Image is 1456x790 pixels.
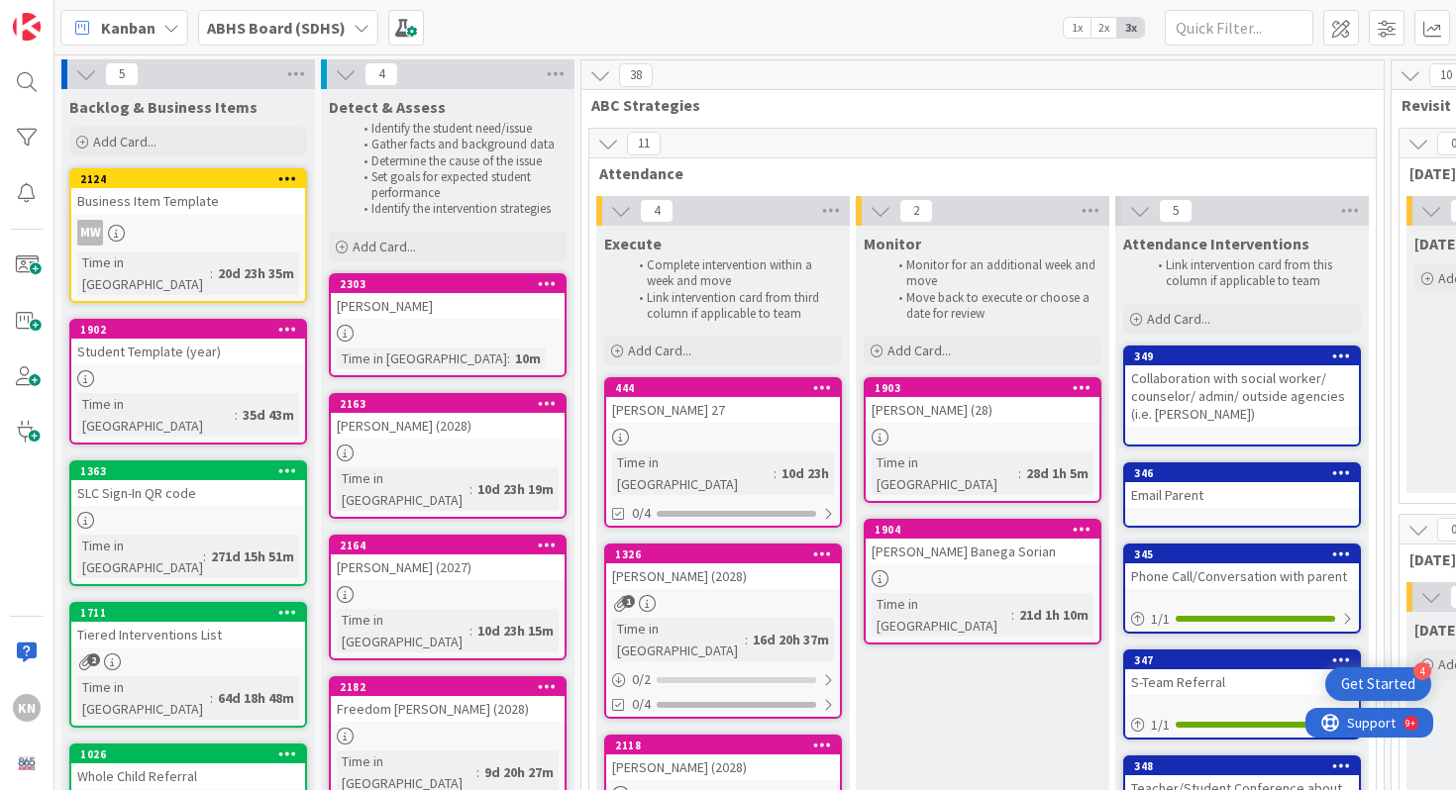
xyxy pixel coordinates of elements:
[1147,257,1358,290] li: Link intervention card from this column if applicable to team
[632,669,651,690] span: 0 / 2
[627,132,661,155] span: 11
[71,480,305,506] div: SLC Sign-In QR code
[1123,234,1309,253] span: Attendance Interventions
[887,257,1098,290] li: Monitor for an additional week and move
[1325,667,1431,701] div: Open Get Started checklist, remaining modules: 4
[1125,757,1359,775] div: 348
[213,262,299,284] div: 20d 23h 35m
[1134,547,1359,561] div: 345
[606,397,840,423] div: [PERSON_NAME] 27
[207,18,346,38] b: ABHS Board (SDHS)
[615,547,840,561] div: 1326
[1159,199,1193,223] span: 5
[1125,651,1359,695] div: 347S-Team Referral
[1125,545,1359,589] div: 345Phone Call/Conversation with parent
[331,413,565,439] div: [PERSON_NAME] (2028)
[213,687,299,709] div: 64d 18h 48m
[80,606,305,620] div: 1711
[875,381,1099,395] div: 1903
[640,199,674,223] span: 4
[331,678,565,722] div: 2182Freedom [PERSON_NAME] (2028)
[337,609,469,652] div: Time in [GEOGRAPHIC_DATA]
[745,629,748,650] span: :
[872,451,1018,495] div: Time in [GEOGRAPHIC_DATA]
[331,537,565,580] div: 2164[PERSON_NAME] (2027)
[872,593,1011,637] div: Time in [GEOGRAPHIC_DATA]
[469,478,472,500] span: :
[1147,310,1210,328] span: Add Card...
[606,667,840,692] div: 0/2
[472,620,559,642] div: 10d 23h 15m
[1165,10,1313,46] input: Quick Filter...
[1125,607,1359,632] div: 1/1
[1134,653,1359,667] div: 347
[1151,609,1170,630] span: 1 / 1
[71,604,305,622] div: 1711
[1014,604,1093,626] div: 21d 1h 10m
[1125,464,1359,482] div: 346
[71,220,305,246] div: MW
[1091,18,1117,38] span: 2x
[340,397,565,411] div: 2163
[210,262,213,284] span: :
[866,379,1099,397] div: 1903
[1125,365,1359,427] div: Collaboration with social worker/ counselor/ admin/ outside agencies (i.e. [PERSON_NAME])
[1125,482,1359,508] div: Email Parent
[210,687,213,709] span: :
[364,62,398,86] span: 4
[864,234,921,253] span: Monitor
[353,153,564,169] li: Determine the cause of the issue
[866,539,1099,564] div: [PERSON_NAME] Banega Sorian
[1021,462,1093,484] div: 28d 1h 5m
[476,761,479,783] span: :
[875,523,1099,537] div: 1904
[887,342,951,359] span: Add Card...
[469,620,472,642] span: :
[604,234,662,253] span: Execute
[13,694,41,722] div: KN
[1125,563,1359,589] div: Phone Call/Conversation with parent
[1341,674,1415,694] div: Get Started
[71,462,305,480] div: 1363
[340,277,565,291] div: 2303
[1134,759,1359,773] div: 348
[615,739,840,752] div: 2118
[353,201,564,217] li: Identify the intervention strategies
[105,62,139,86] span: 5
[71,170,305,188] div: 2124
[1151,715,1170,736] span: 1 / 1
[1125,464,1359,508] div: 346Email Parent
[77,676,210,720] div: Time in [GEOGRAPHIC_DATA]
[80,323,305,337] div: 1902
[1117,18,1144,38] span: 3x
[69,97,258,117] span: Backlog & Business Items
[1011,604,1014,626] span: :
[606,379,840,397] div: 444
[1125,669,1359,695] div: S-Team Referral
[612,618,745,661] div: Time in [GEOGRAPHIC_DATA]
[1125,651,1359,669] div: 347
[507,347,510,369] span: :
[331,395,565,413] div: 2163
[71,339,305,364] div: Student Template (year)
[1134,349,1359,363] div: 349
[331,275,565,319] div: 2303[PERSON_NAME]
[42,3,90,27] span: Support
[71,170,305,214] div: 2124Business Item Template
[331,678,565,696] div: 2182
[337,347,507,369] div: Time in [GEOGRAPHIC_DATA]
[71,188,305,214] div: Business Item Template
[866,521,1099,564] div: 1904[PERSON_NAME] Banega Sorian
[632,694,651,715] span: 0/4
[331,554,565,580] div: [PERSON_NAME] (2027)
[331,293,565,319] div: [PERSON_NAME]
[1125,347,1359,427] div: 349Collaboration with social worker/ counselor/ admin/ outside agencies (i.e. [PERSON_NAME])
[71,462,305,506] div: 1363SLC Sign-In QR code
[340,539,565,552] div: 2164
[87,653,100,666] span: 2
[71,622,305,647] div: Tiered Interventions List
[71,321,305,364] div: 1902Student Template (year)
[80,172,305,186] div: 2124
[353,238,416,255] span: Add Card...
[353,137,564,152] li: Gather facts and background data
